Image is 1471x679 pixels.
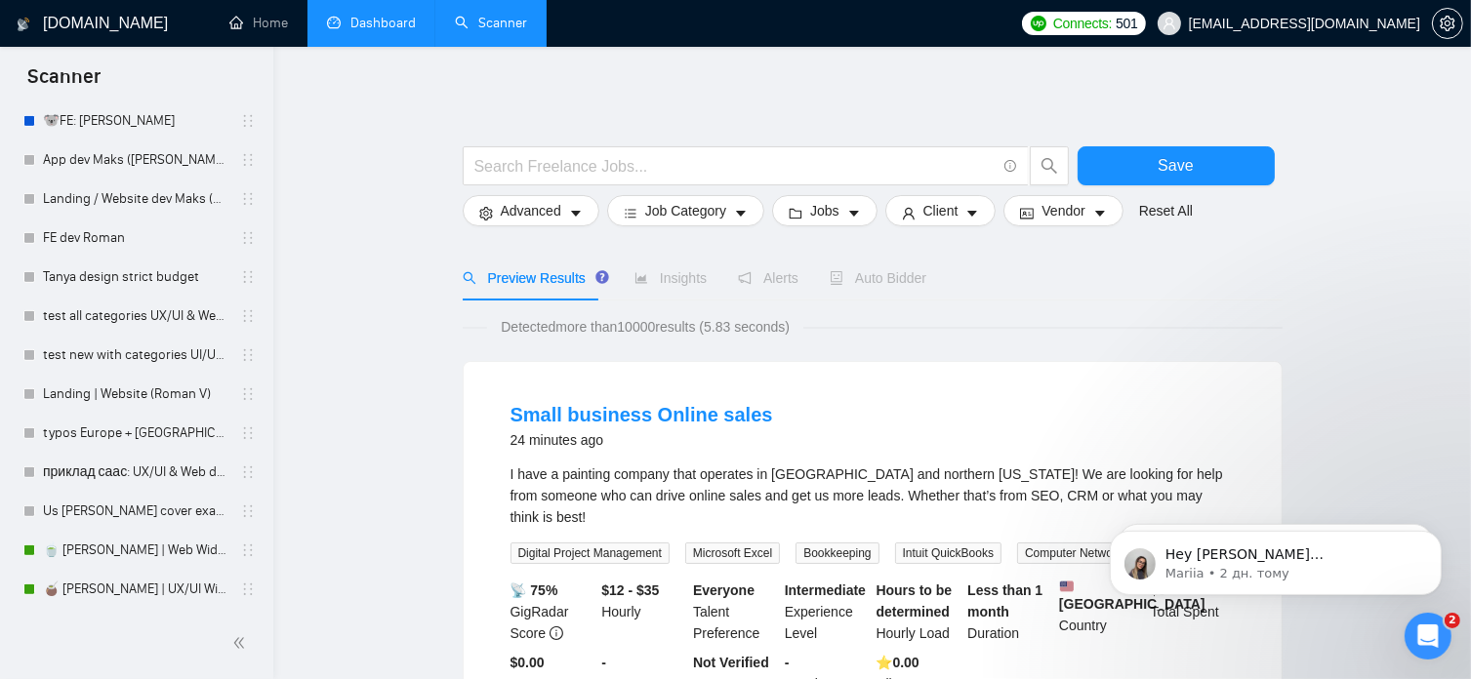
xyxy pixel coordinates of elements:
[487,316,803,338] span: Detected more than 10000 results (5.83 seconds)
[479,206,493,220] span: setting
[1031,157,1068,175] span: search
[830,270,926,286] span: Auto Bidder
[240,386,256,402] span: holder
[738,271,752,285] span: notification
[693,655,769,670] b: Not Verified
[43,297,228,336] a: test all categories UX/UI & Web design [PERSON_NAME] 3k/month
[1433,16,1462,31] span: setting
[240,113,256,129] span: holder
[1020,206,1034,220] span: idcard
[1078,146,1275,185] button: Save
[693,582,755,598] b: Everyone
[624,206,637,220] span: bars
[43,453,228,492] a: приклад саас: UX/UI & Web design [PERSON_NAME]
[43,414,228,453] a: typos Europe + [GEOGRAPHIC_DATA]: UX/UI & Web design [PERSON_NAME]
[847,206,861,220] span: caret-down
[229,15,288,31] a: homeHome
[240,542,256,558] span: holder
[796,542,879,564] span: Bookkeeping
[501,200,561,221] span: Advanced
[601,655,606,670] b: -
[1042,200,1084,221] span: Vendor
[1053,13,1112,34] span: Connects:
[43,219,228,258] a: FE dev Roman
[1003,195,1123,226] button: idcardVendorcaret-down
[43,375,228,414] a: Landing | Website (Roman V)
[830,271,843,285] span: robot
[474,154,996,179] input: Search Freelance Jobs...
[240,425,256,441] span: holder
[885,195,997,226] button: userClientcaret-down
[43,101,228,140] a: 🐨FE: [PERSON_NAME]
[1004,160,1017,173] span: info-circle
[240,308,256,324] span: holder
[1445,613,1460,628] span: 2
[1163,17,1176,30] span: user
[43,492,228,531] a: Us [PERSON_NAME] cover example: UX/UI & Web design [PERSON_NAME]
[895,542,1001,564] span: Intuit QuickBooks
[923,200,959,221] span: Client
[738,270,798,286] span: Alerts
[634,271,648,285] span: area-chart
[17,9,30,40] img: logo
[455,15,527,31] a: searchScanner
[902,206,916,220] span: user
[593,268,611,286] div: Tooltip anchor
[232,633,252,653] span: double-left
[240,230,256,246] span: holder
[85,57,336,363] span: Hey [PERSON_NAME][EMAIL_ADDRESS][DOMAIN_NAME], Looks like your Upwork agency [PERSON_NAME] Design...
[240,503,256,519] span: holder
[550,626,563,640] span: info-circle
[1139,200,1193,221] a: Reset All
[240,152,256,168] span: holder
[43,180,228,219] a: Landing / Website dev Maks (Roman V)
[785,582,866,598] b: Intermediate
[645,200,726,221] span: Job Category
[781,579,873,644] div: Experience Level
[463,271,476,285] span: search
[1093,206,1107,220] span: caret-down
[967,582,1042,619] b: Less than 1 month
[43,140,228,180] a: App dev Maks ([PERSON_NAME])
[601,582,659,598] b: $12 - $35
[877,655,919,670] b: ⭐️ 0.00
[463,270,603,286] span: Preview Results
[873,579,964,644] div: Hourly Load
[1031,16,1046,31] img: upwork-logo.png
[511,463,1235,528] div: I have a painting company that operates in Cincinnati and northern Kentucky! We are looking for h...
[877,582,953,619] b: Hours to be determined
[607,195,764,226] button: barsJob Categorycaret-down
[597,579,689,644] div: Hourly
[1432,8,1463,39] button: setting
[1081,490,1471,626] iframe: Intercom notifications повідомлення
[43,570,228,609] a: 🧉 [PERSON_NAME] | UX/UI Wide: 09/12 - Bid in Range
[511,428,773,452] div: 24 minutes ago
[507,579,598,644] div: GigRadar Score
[634,270,707,286] span: Insights
[734,206,748,220] span: caret-down
[511,582,558,598] b: 📡 75%
[1017,542,1130,564] span: Computer Network
[1059,579,1205,612] b: [GEOGRAPHIC_DATA]
[43,531,228,570] a: 🍵 [PERSON_NAME] | Web Wide: 09/12 - Bid in Range
[772,195,878,226] button: folderJobscaret-down
[685,542,780,564] span: Microsoft Excel
[463,195,599,226] button: settingAdvancedcaret-down
[1432,16,1463,31] a: setting
[43,336,228,375] a: test new with categories UI/UX 123/month
[789,206,802,220] span: folder
[785,655,790,670] b: -
[511,404,773,425] a: Small business Online sales
[240,269,256,285] span: holder
[569,206,583,220] span: caret-down
[12,62,116,103] span: Scanner
[965,206,979,220] span: caret-down
[1055,579,1147,644] div: Country
[511,655,545,670] b: $0.00
[327,15,416,31] a: dashboardDashboard
[85,75,337,93] p: Message from Mariia, sent 2 дн. тому
[963,579,1055,644] div: Duration
[689,579,781,644] div: Talent Preference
